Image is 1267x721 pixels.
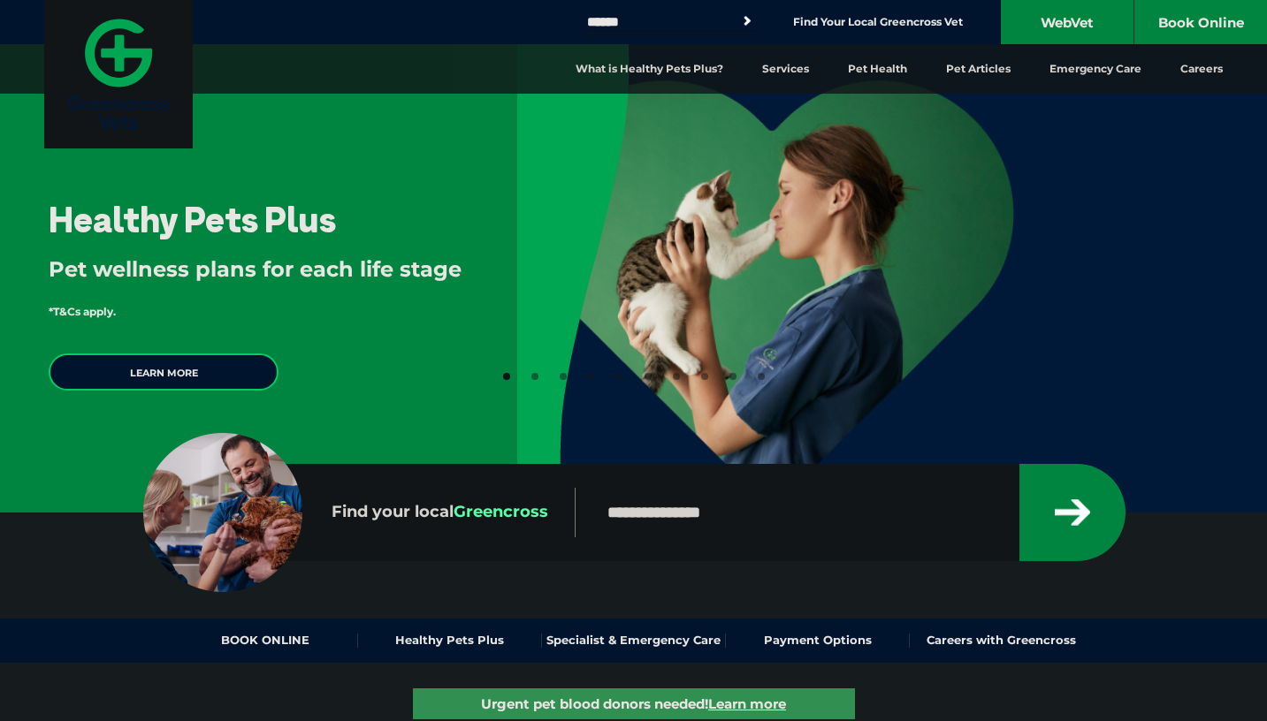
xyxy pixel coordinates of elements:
a: Learn more [49,353,279,391]
button: 5 of 10 [616,373,623,380]
h3: Healthy Pets Plus [49,201,336,237]
label: Find your local [143,499,575,526]
button: 7 of 10 [673,373,680,380]
a: Specialist & Emergency Care [542,634,726,648]
a: Pet Health [828,44,927,94]
button: 9 of 10 [729,373,737,380]
button: Search [738,12,756,30]
span: Greencross [454,502,548,521]
button: 2 of 10 [531,373,538,380]
button: 10 of 10 [758,373,765,380]
p: Pet wellness plans for each life stage [49,254,502,285]
button: 3 of 10 [560,373,567,380]
button: 1 of 10 [503,373,510,380]
a: Careers [1161,44,1242,94]
a: BOOK ONLINE [174,634,358,648]
button: 4 of 10 [588,373,595,380]
a: Pet Articles [927,44,1030,94]
button: 6 of 10 [645,373,652,380]
button: 8 of 10 [701,373,708,380]
a: Emergency Care [1030,44,1161,94]
a: What is Healthy Pets Plus? [556,44,743,94]
a: Services [743,44,828,94]
a: Payment Options [726,634,910,648]
span: *T&Cs apply. [49,305,116,318]
a: Healthy Pets Plus [358,634,542,648]
a: Urgent pet blood donors needed!Learn more [413,688,855,719]
a: Find Your Local Greencross Vet [793,15,963,29]
u: Learn more [708,695,786,712]
a: Careers with Greencross [910,634,1093,648]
